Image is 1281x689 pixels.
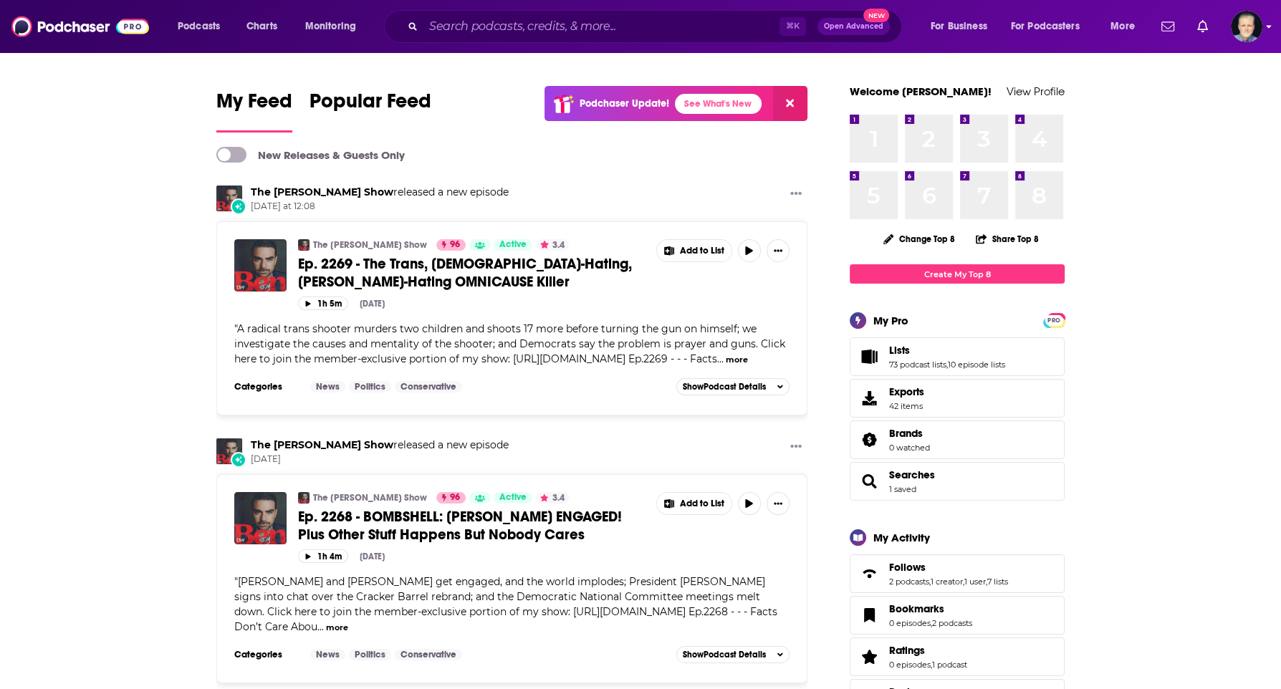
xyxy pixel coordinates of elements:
[987,577,1008,587] a: 7 lists
[929,577,931,587] span: ,
[234,239,287,291] img: Ep. 2269 - The Trans, Catholic-Hating, Trump-Hating OMNICAUSE Killer
[767,239,790,262] button: Show More Button
[216,438,242,464] img: The Ben Shapiro Show
[855,647,883,667] a: Ratings
[855,388,883,408] span: Exports
[850,85,992,98] a: Welcome [PERSON_NAME]!
[726,354,748,366] button: more
[1231,11,1262,42] span: Logged in as JonesLiterary
[310,89,431,132] a: Popular Feed
[931,577,963,587] a: 1 creator
[817,18,890,35] button: Open AdvancedNew
[855,347,883,367] a: Lists
[231,198,246,214] div: New Episode
[1011,16,1080,37] span: For Podcasters
[168,15,239,38] button: open menu
[298,508,646,544] a: Ep. 2268 - BOMBSHELL: [PERSON_NAME] ENGAGED! Plus Other Stuff Happens But Nobody Cares
[889,385,924,398] span: Exports
[680,246,724,256] span: Add to List
[216,185,242,211] img: The Ben Shapiro Show
[873,531,930,544] div: My Activity
[317,620,324,633] span: ...
[251,438,393,451] a: The Ben Shapiro Show
[986,577,987,587] span: ,
[889,577,929,587] a: 2 podcasts
[423,15,779,38] input: Search podcasts, credits, & more...
[850,337,1065,376] span: Lists
[1007,85,1065,98] a: View Profile
[683,382,766,392] span: Show Podcast Details
[850,554,1065,593] span: Follows
[889,401,924,411] span: 42 items
[889,484,916,494] a: 1 saved
[932,660,967,670] a: 1 podcast
[298,239,310,251] a: The Ben Shapiro Show
[178,16,220,37] span: Podcasts
[889,602,944,615] span: Bookmarks
[216,89,292,122] span: My Feed
[875,230,964,248] button: Change Top 8
[931,618,932,628] span: ,
[873,314,908,327] div: My Pro
[1231,11,1262,42] img: User Profile
[855,471,883,491] a: Searches
[889,644,925,657] span: Ratings
[395,649,462,660] a: Conservative
[499,238,527,252] span: Active
[536,239,569,251] button: 3.4
[779,17,806,36] span: ⌘ K
[657,240,731,261] button: Show More Button
[326,622,348,634] button: more
[946,360,948,370] span: ,
[889,344,1005,357] a: Lists
[921,15,1005,38] button: open menu
[889,602,972,615] a: Bookmarks
[234,322,785,365] span: "
[850,462,1065,501] span: Searches
[676,378,790,395] button: ShowPodcast Details
[11,13,149,40] a: Podchaser - Follow, Share and Rate Podcasts
[298,492,310,503] img: The Ben Shapiro Show
[310,381,345,392] a: News
[889,660,931,670] a: 0 episodes
[964,577,986,587] a: 1 user
[305,16,356,37] span: Monitoring
[850,379,1065,418] a: Exports
[360,299,385,309] div: [DATE]
[931,660,932,670] span: ,
[234,492,287,544] img: Ep. 2268 - BOMBSHELL: Taylor Swift ENGAGED! Plus Other Stuff Happens But Nobody Cares
[234,575,777,633] span: [PERSON_NAME] and [PERSON_NAME] get engaged, and the world implodes; President [PERSON_NAME] sign...
[889,618,931,628] a: 0 episodes
[850,637,1065,676] span: Ratings
[313,239,427,251] a: The [PERSON_NAME] Show
[251,201,509,213] span: [DATE] at 12:08
[436,492,466,503] a: 96
[237,15,286,38] a: Charts
[850,420,1065,459] span: Brands
[349,649,391,660] a: Politics
[889,360,946,370] a: 73 podcast lists
[310,89,431,122] span: Popular Feed
[1002,15,1100,38] button: open menu
[251,453,509,466] span: [DATE]
[310,649,345,660] a: News
[1110,16,1135,37] span: More
[349,381,391,392] a: Politics
[313,492,427,503] a: The [PERSON_NAME] Show
[395,381,462,392] a: Conservative
[785,438,807,456] button: Show More Button
[494,492,532,503] a: Active
[536,492,569,503] button: 3.4
[824,23,883,30] span: Open Advanced
[216,89,292,132] a: My Feed
[234,381,299,392] h3: Categories
[680,498,724,509] span: Add to List
[932,618,972,628] a: 2 podcasts
[398,10,916,43] div: Search podcasts, credits, & more...
[580,97,669,110] p: Podchaser Update!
